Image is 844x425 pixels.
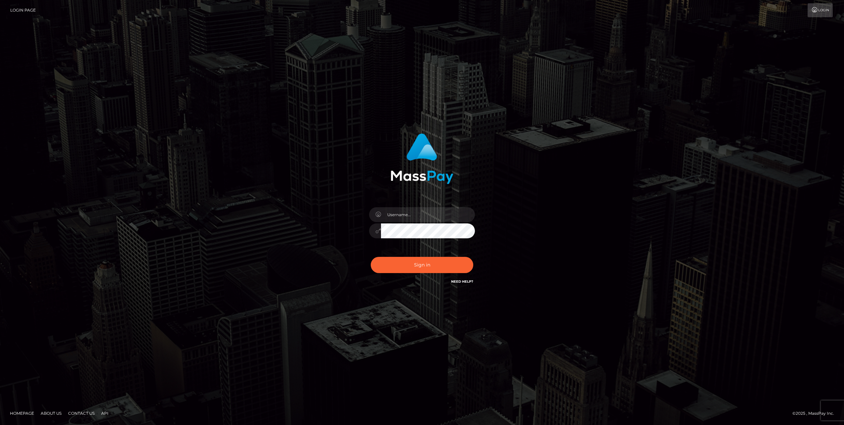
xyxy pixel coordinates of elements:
a: Homepage [7,408,37,418]
a: API [99,408,111,418]
button: Sign in [371,257,473,273]
img: MassPay Login [391,133,453,184]
a: Contact Us [65,408,97,418]
a: Login Page [10,3,36,17]
input: Username... [381,207,475,222]
div: © 2025 , MassPay Inc. [792,410,839,417]
a: About Us [38,408,64,418]
a: Need Help? [451,279,473,284]
a: Login [808,3,833,17]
